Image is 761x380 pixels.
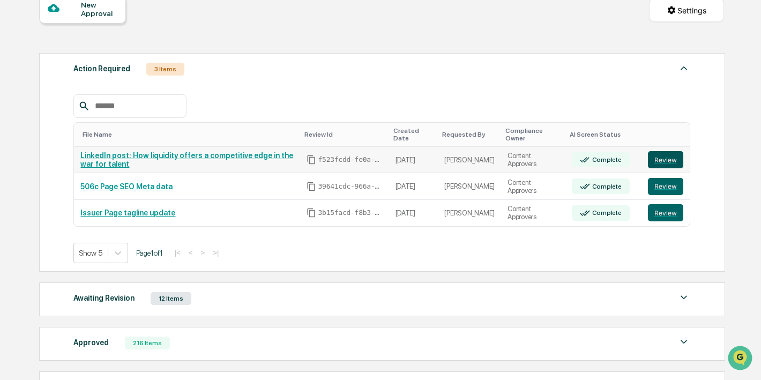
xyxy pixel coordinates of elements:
[11,136,19,145] div: 🖐️
[570,131,637,138] div: Toggle SortBy
[198,248,208,257] button: >
[78,136,86,145] div: 🗄️
[80,151,293,168] a: LinkedIn post: How liquidity offers a competitive edge in the war for talent
[650,131,685,138] div: Toggle SortBy
[307,208,316,218] span: Copy Id
[590,183,622,190] div: Complete
[389,147,438,174] td: [DATE]
[171,248,183,257] button: |<
[80,182,173,191] a: 506c Page SEO Meta data
[501,147,565,174] td: Content Approvers
[76,181,130,190] a: Powered byPylon
[73,291,135,305] div: Awaiting Revision
[73,62,130,76] div: Action Required
[648,204,683,221] button: Review
[505,127,561,142] div: Toggle SortBy
[648,151,683,168] button: Review
[6,151,72,170] a: 🔎Data Lookup
[136,249,163,257] span: Page 1 of 1
[185,248,196,257] button: <
[648,178,683,195] button: Review
[11,157,19,165] div: 🔎
[442,131,497,138] div: Toggle SortBy
[590,209,622,217] div: Complete
[80,208,175,217] a: Issuer Page tagline update
[146,63,184,76] div: 3 Items
[307,182,316,191] span: Copy Id
[727,345,756,374] iframe: Open customer support
[438,173,501,200] td: [PERSON_NAME]
[438,200,501,226] td: [PERSON_NAME]
[125,337,170,349] div: 216 Items
[36,82,176,93] div: Start new chat
[81,1,117,18] div: New Approval
[11,23,195,40] p: How can we help?
[107,182,130,190] span: Pylon
[73,131,137,150] a: 🗄️Attestations
[11,82,30,101] img: 1746055101610-c473b297-6a78-478c-a979-82029cc54cd1
[304,131,385,138] div: Toggle SortBy
[318,208,383,217] span: 3b15facd-f8b3-477c-80ee-d7a648742bf4
[438,147,501,174] td: [PERSON_NAME]
[21,135,69,146] span: Preclearance
[677,336,690,348] img: caret
[21,155,68,166] span: Data Lookup
[677,291,690,304] img: caret
[36,93,136,101] div: We're available if you need us!
[389,200,438,226] td: [DATE]
[83,131,295,138] div: Toggle SortBy
[210,248,222,257] button: >|
[6,131,73,150] a: 🖐️Preclearance
[318,155,383,164] span: f523fcdd-fe0a-4d70-aff0-2c119d2ece14
[393,127,434,142] div: Toggle SortBy
[501,200,565,226] td: Content Approvers
[182,85,195,98] button: Start new chat
[151,292,191,305] div: 12 Items
[318,182,383,191] span: 39641cdc-966a-4e65-879f-2a6a777944d8
[590,156,622,163] div: Complete
[307,155,316,165] span: Copy Id
[501,173,565,200] td: Content Approvers
[88,135,133,146] span: Attestations
[73,336,109,349] div: Approved
[389,173,438,200] td: [DATE]
[677,62,690,74] img: caret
